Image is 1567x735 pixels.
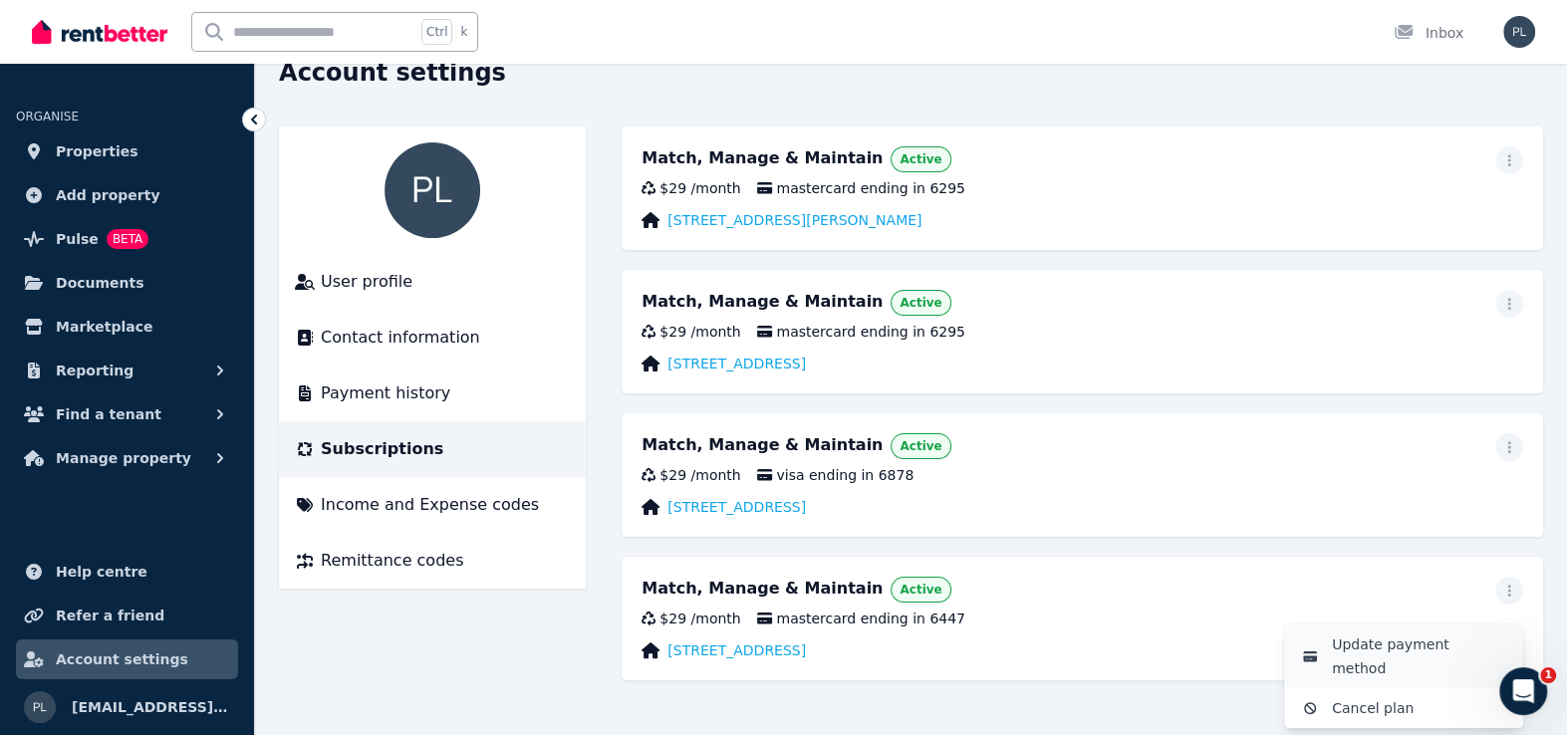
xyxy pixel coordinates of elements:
[667,497,806,517] a: [STREET_ADDRESS]
[16,552,238,592] a: Help centre
[16,394,238,434] button: Find a tenant
[642,609,740,628] div: $29 / month
[16,110,79,123] span: ORGANISE
[295,381,570,405] a: Payment history
[295,549,570,573] a: Remittance codes
[642,290,883,316] div: Match, Manage & Maintain
[1540,667,1556,683] span: 1
[56,183,160,207] span: Add property
[321,493,539,517] span: Income and Expense codes
[900,438,941,454] span: Active
[56,604,164,627] span: Refer a friend
[56,402,161,426] span: Find a tenant
[321,270,412,294] span: User profile
[900,582,941,598] span: Active
[32,17,167,47] img: RentBetter
[900,295,941,311] span: Active
[757,178,965,198] span: mastercard ending in 6295
[460,24,467,40] span: k
[1499,667,1547,715] iframe: Intercom live chat
[56,227,99,251] span: Pulse
[385,142,480,238] img: plmarkt@gmail.com
[667,354,806,373] a: [STREET_ADDRESS]
[56,359,133,382] span: Reporting
[295,270,570,294] a: User profile
[1284,624,1523,688] button: Update payment method
[321,326,480,350] span: Contact information
[1284,688,1523,728] button: Cancel plan
[72,695,230,719] span: [EMAIL_ADDRESS][DOMAIN_NAME]
[1394,23,1463,43] div: Inbox
[642,322,740,342] div: $29 / month
[667,640,806,660] a: [STREET_ADDRESS]
[16,438,238,478] button: Manage property
[1503,16,1535,48] img: plmarkt@gmail.com
[295,493,570,517] a: Income and Expense codes
[16,307,238,347] a: Marketplace
[16,639,238,679] a: Account settings
[56,271,144,295] span: Documents
[16,175,238,215] a: Add property
[56,139,138,163] span: Properties
[56,446,191,470] span: Manage property
[1332,696,1507,720] span: Cancel plan
[642,577,883,603] div: Match, Manage & Maintain
[1332,632,1507,680] span: Update payment method
[279,57,506,89] h1: Account settings
[16,263,238,303] a: Documents
[421,19,452,45] span: Ctrl
[757,465,914,485] span: visa ending in 6878
[16,131,238,171] a: Properties
[321,549,463,573] span: Remittance codes
[16,351,238,390] button: Reporting
[757,322,965,342] span: mastercard ending in 6295
[107,229,148,249] span: BETA
[667,210,921,230] a: [STREET_ADDRESS][PERSON_NAME]
[321,437,443,461] span: Subscriptions
[642,433,883,459] div: Match, Manage & Maintain
[642,465,740,485] div: $29 / month
[295,326,570,350] a: Contact information
[16,219,238,259] a: PulseBETA
[56,647,188,671] span: Account settings
[757,609,965,628] span: mastercard ending in 6447
[321,381,450,405] span: Payment history
[16,596,238,635] a: Refer a friend
[24,691,56,723] img: plmarkt@gmail.com
[56,315,152,339] span: Marketplace
[295,437,570,461] a: Subscriptions
[642,146,883,172] div: Match, Manage & Maintain
[900,151,941,167] span: Active
[642,178,740,198] div: $29 / month
[56,560,147,584] span: Help centre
